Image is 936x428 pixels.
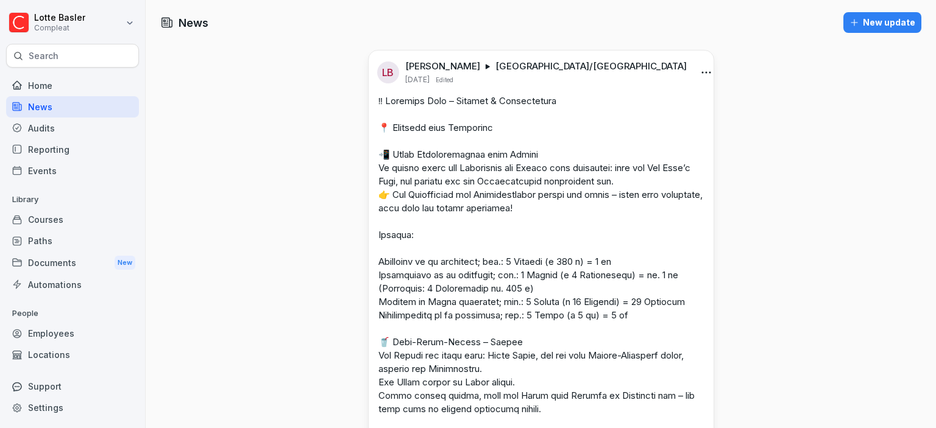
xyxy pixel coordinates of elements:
[405,75,430,85] p: [DATE]
[29,50,58,62] p: Search
[6,251,139,274] div: Documents
[6,160,139,181] a: Events
[115,256,135,270] div: New
[179,15,208,31] h1: News
[495,60,687,72] p: [GEOGRAPHIC_DATA]/[GEOGRAPHIC_DATA]
[6,304,139,323] p: People
[6,209,139,230] a: Courses
[6,344,139,365] a: Locations
[6,376,139,397] div: Support
[6,139,139,160] a: Reporting
[6,323,139,344] a: Employees
[6,230,139,251] a: Paths
[405,60,480,72] p: [PERSON_NAME]
[6,75,139,96] a: Home
[6,118,139,139] a: Audits
[843,12,921,33] button: New update
[6,96,139,118] a: News
[34,24,85,32] p: Compleat
[377,61,399,83] div: LB
[6,274,139,295] a: Automations
[6,190,139,209] p: Library
[6,397,139,418] a: Settings
[6,251,139,274] a: DocumentsNew
[849,16,915,29] div: New update
[34,13,85,23] p: Lotte Basler
[436,75,453,85] p: Edited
